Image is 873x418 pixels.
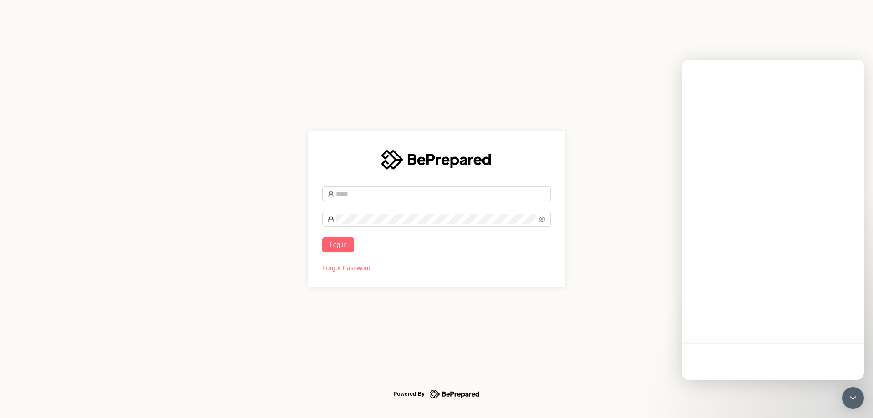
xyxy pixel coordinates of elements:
div: Powered By [393,388,425,399]
span: user [328,191,334,197]
span: lock [328,216,334,222]
a: Forgot Password [322,264,371,272]
span: Log in [330,240,347,250]
span: eye-invisible [539,216,545,222]
button: Log in [322,237,354,252]
div: Open Intercom Messenger [842,387,864,409]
